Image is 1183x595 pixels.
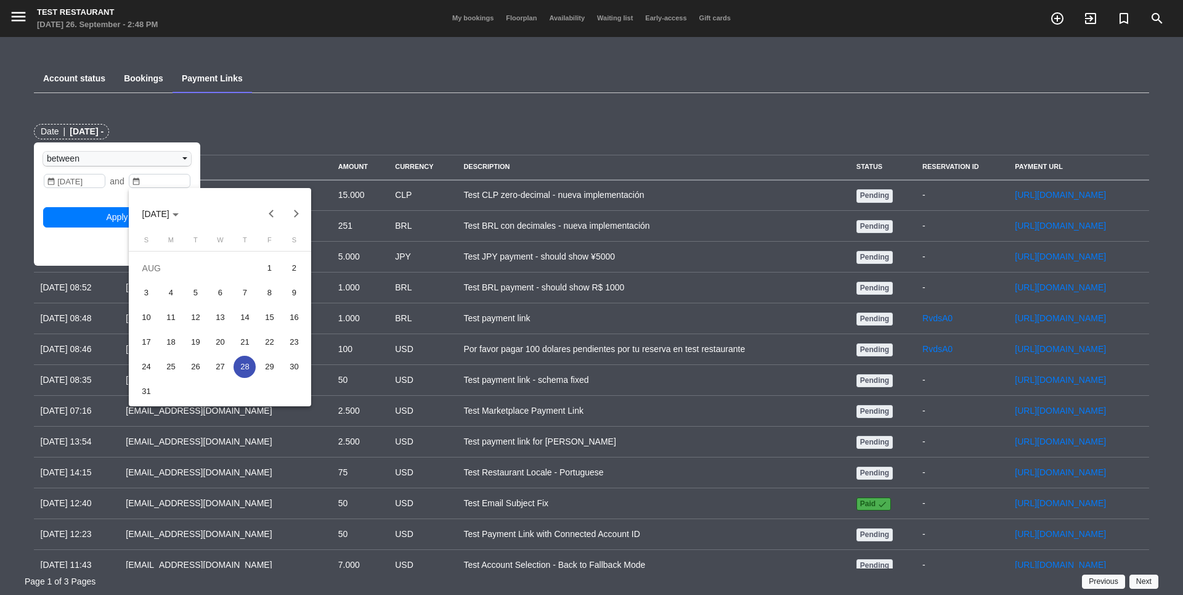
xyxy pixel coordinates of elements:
[234,331,256,353] div: 21
[135,282,157,304] div: 3
[282,256,306,281] td: August 2, 2025
[232,330,257,355] td: August 21, 2025
[160,331,182,353] div: 18
[232,281,257,305] td: August 7, 2025
[208,330,232,355] td: August 20, 2025
[134,305,158,330] td: August 10, 2025
[158,235,183,251] th: Monday
[234,306,256,329] div: 14
[283,331,305,353] div: 23
[135,306,157,329] div: 10
[160,356,182,378] div: 25
[208,305,232,330] td: August 13, 2025
[158,305,183,330] td: August 11, 2025
[283,306,305,329] div: 16
[232,355,257,379] td: August 28, 2025
[208,235,232,251] th: Wednesday
[283,202,308,226] button: Next month
[134,235,158,251] th: Sunday
[234,282,256,304] div: 7
[134,281,158,305] td: August 3, 2025
[208,281,232,305] td: August 6, 2025
[258,257,280,279] div: 1
[234,356,256,378] div: 28
[209,356,231,378] div: 27
[232,235,257,251] th: Thursday
[283,282,305,304] div: 9
[283,257,305,279] div: 2
[258,282,280,304] div: 8
[183,305,208,330] td: August 12, 2025
[258,306,280,329] div: 15
[184,356,206,378] div: 26
[142,209,179,219] span: [DATE]
[258,356,280,378] div: 29
[257,330,282,355] td: August 22, 2025
[184,331,206,353] div: 19
[183,355,208,379] td: August 26, 2025
[184,306,206,329] div: 12
[232,305,257,330] td: August 14, 2025
[134,330,158,355] td: August 17, 2025
[134,355,158,379] td: August 24, 2025
[183,235,208,251] th: Tuesday
[257,256,282,281] td: August 1, 2025
[183,281,208,305] td: August 5, 2025
[134,379,158,404] td: August 31, 2025
[257,235,282,251] th: Friday
[132,202,189,226] button: Choose month and year
[135,380,157,403] div: 31
[257,305,282,330] td: August 15, 2025
[209,282,231,304] div: 6
[209,331,231,353] div: 20
[160,306,182,329] div: 11
[283,356,305,378] div: 30
[258,331,280,353] div: 22
[208,355,232,379] td: August 27, 2025
[158,281,183,305] td: August 4, 2025
[257,355,282,379] td: August 29, 2025
[184,282,206,304] div: 5
[134,256,257,281] td: AUG
[282,281,306,305] td: August 9, 2025
[135,356,157,378] div: 24
[160,282,182,304] div: 4
[282,235,306,251] th: Saturday
[209,306,231,329] div: 13
[259,202,283,226] button: Previous month
[282,305,306,330] td: August 16, 2025
[282,330,306,355] td: August 23, 2025
[282,355,306,379] td: August 30, 2025
[158,330,183,355] td: August 18, 2025
[183,330,208,355] td: August 19, 2025
[257,281,282,305] td: August 8, 2025
[135,331,157,353] div: 17
[158,355,183,379] td: August 25, 2025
